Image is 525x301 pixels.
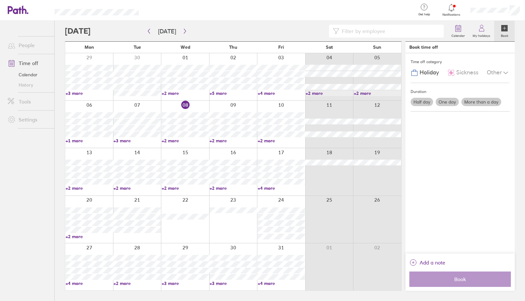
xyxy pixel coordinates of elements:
span: Thu [229,45,237,50]
span: Sun [373,45,381,50]
span: Notifications [441,13,462,17]
label: Book [497,32,512,38]
a: Notifications [441,3,462,17]
span: Get help [414,13,435,16]
a: +4 more [258,90,305,96]
div: Time off category [411,57,510,67]
div: Other [487,67,510,79]
a: Calendar [3,70,54,80]
label: Half day [411,98,433,106]
span: Tue [134,45,141,50]
a: +2 more [258,138,305,144]
a: +2 more [306,90,353,96]
button: Add a note [409,257,445,268]
div: Book time off [409,45,438,50]
input: Filter by employee [339,25,440,37]
a: +3 more [66,90,113,96]
a: +4 more [66,280,113,286]
label: My holidays [469,32,494,38]
a: +1 more [66,138,113,144]
a: People [3,39,54,52]
label: Calendar [448,32,469,38]
span: Mon [85,45,94,50]
a: +5 more [209,90,257,96]
a: +2 more [66,234,113,239]
span: Wed [181,45,190,50]
a: Time off [3,57,54,70]
span: Add a note [420,257,445,268]
div: Duration [411,87,510,96]
a: +2 more [162,185,209,191]
button: [DATE] [153,26,181,37]
a: History [3,80,54,90]
a: +3 more [209,280,257,286]
span: Holiday [420,69,439,76]
span: Sickness [456,69,478,76]
span: Book [414,276,506,282]
label: One day [436,98,459,106]
span: Fri [278,45,284,50]
a: Tools [3,95,54,108]
label: More than a day [461,98,501,106]
a: +2 more [66,185,113,191]
a: +2 more [209,185,257,191]
a: +2 more [162,138,209,144]
a: +2 more [209,138,257,144]
a: +2 more [113,185,161,191]
a: +4 more [258,185,305,191]
a: My holidays [469,21,494,41]
span: Sat [326,45,333,50]
a: Calendar [448,21,469,41]
button: Book [409,272,511,287]
a: +2 more [354,90,401,96]
a: +3 more [162,280,209,286]
a: +3 more [113,138,161,144]
a: Book [494,21,515,41]
a: +2 more [162,90,209,96]
a: Settings [3,113,54,126]
a: +2 more [113,280,161,286]
a: +4 more [258,280,305,286]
